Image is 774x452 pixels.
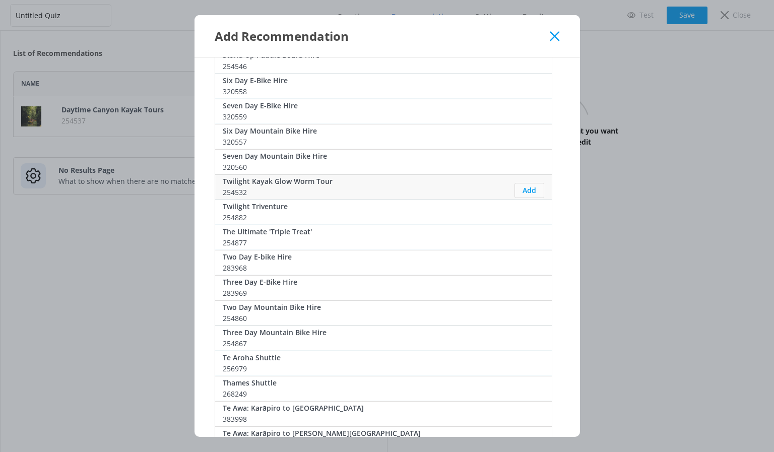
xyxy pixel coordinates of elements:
[514,183,544,198] button: Add
[223,428,421,439] div: Te Awa: Karāpiro to [PERSON_NAME][GEOGRAPHIC_DATA]
[223,403,364,414] div: Te Awa: Karāpiro to [GEOGRAPHIC_DATA]
[223,125,317,137] div: Six Day Mountain Bike Hire
[223,277,297,288] div: Three Day E-Bike Hire
[223,50,319,61] div: Stand Up Paddle Board Hire
[223,237,312,248] div: 254877
[223,327,327,338] div: Three Day Mountain Bike Hire
[223,338,327,349] div: 254867
[223,352,281,363] div: Te Aroha Shuttle
[223,414,364,425] div: 383998
[223,251,292,263] div: Two Day E-bike Hire
[223,226,312,237] div: The Ultimate 'Triple Treat'
[223,212,288,223] div: 254882
[215,28,550,44] div: Add Recommendation
[223,363,281,374] div: 256979
[223,137,317,148] div: 320557
[223,100,298,111] div: Seven Day E-Bike Hire
[223,111,298,122] div: 320559
[223,377,277,389] div: Thames Shuttle
[223,75,288,86] div: Six Day E-Bike Hire
[223,86,288,97] div: 320558
[223,288,297,299] div: 283969
[223,61,319,72] div: 254546
[223,162,327,173] div: 320560
[223,176,333,187] div: Twilight Kayak Glow Worm Tour
[550,31,559,41] button: Close
[223,302,321,313] div: Two Day Mountain Bike Hire
[223,313,321,324] div: 254860
[223,389,277,400] div: 268249
[223,201,288,212] div: Twilight Triventure
[223,187,333,198] div: 254532
[223,151,327,162] div: Seven Day Mountain Bike Hire
[223,263,292,274] div: 283968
